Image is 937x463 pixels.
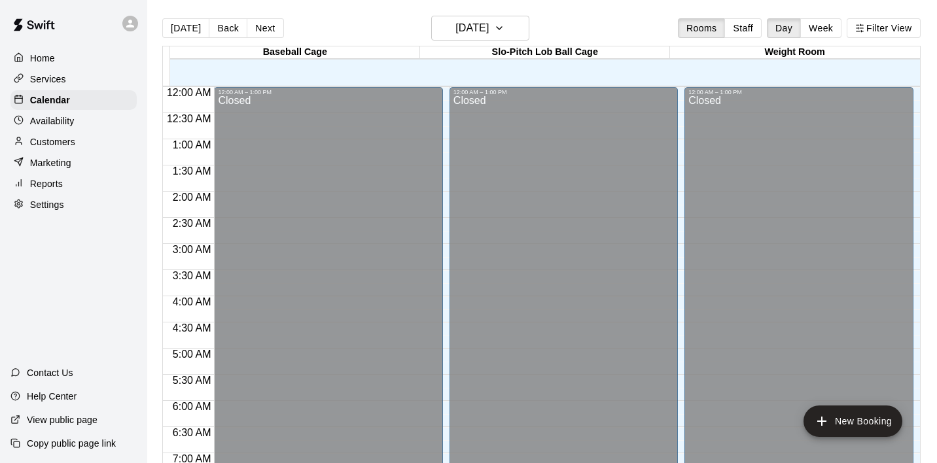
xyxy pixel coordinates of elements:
p: Copy public page link [27,437,116,450]
span: 12:00 AM [164,87,215,98]
button: Filter View [847,18,920,38]
a: Marketing [10,153,137,173]
a: Customers [10,132,137,152]
button: Week [800,18,841,38]
span: 5:00 AM [169,349,215,360]
p: Marketing [30,156,71,169]
div: Weight Room [670,46,920,59]
a: Home [10,48,137,68]
a: Services [10,69,137,89]
h6: [DATE] [455,19,489,37]
span: 2:00 AM [169,192,215,203]
span: 6:00 AM [169,401,215,412]
p: Calendar [30,94,70,107]
span: 4:00 AM [169,296,215,307]
span: 6:30 AM [169,427,215,438]
span: 12:30 AM [164,113,215,124]
p: Settings [30,198,64,211]
button: Rooms [678,18,725,38]
span: 3:30 AM [169,270,215,281]
span: 2:30 AM [169,218,215,229]
div: 12:00 AM – 1:00 PM [218,89,438,95]
button: add [804,405,902,437]
button: Next [247,18,283,38]
a: Availability [10,111,137,131]
p: Reports [30,177,63,190]
button: [DATE] [431,16,529,41]
a: Reports [10,174,137,194]
span: 3:00 AM [169,244,215,255]
p: Services [30,73,66,86]
a: Settings [10,195,137,214]
span: 5:30 AM [169,375,215,386]
p: Contact Us [27,366,73,379]
span: 4:30 AM [169,322,215,334]
p: Home [30,52,55,65]
p: Help Center [27,390,77,403]
span: 1:30 AM [169,165,215,177]
div: 12:00 AM – 1:00 PM [688,89,909,95]
div: Baseball Cage [170,46,420,59]
p: View public page [27,413,97,426]
div: 12:00 AM – 1:00 PM [453,89,674,95]
button: Day [767,18,801,38]
a: Calendar [10,90,137,110]
button: [DATE] [162,18,209,38]
div: Slo-Pitch Lob Ball Cage [420,46,670,59]
p: Customers [30,135,75,148]
button: Back [209,18,247,38]
p: Availability [30,114,75,128]
button: Staff [724,18,762,38]
span: 1:00 AM [169,139,215,150]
